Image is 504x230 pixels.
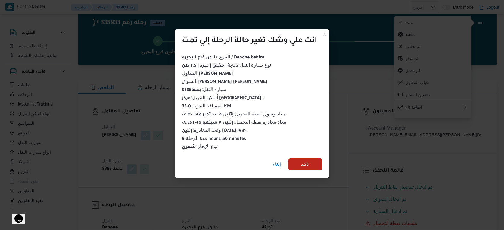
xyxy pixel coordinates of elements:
[182,55,264,60] b: دانون فرع البحيره / Danone behira
[273,161,281,168] span: إلغاء
[301,161,309,168] span: تأكيد
[271,158,284,170] button: إلغاء
[182,36,317,46] div: انت علي وشك تغير حالة الرحلة إلي تمت
[182,128,247,133] span: وقت المغادره :
[182,112,234,117] b: إثنين ٨ سبتمبر ٢٠٢٥ ٠٧:٣٠
[182,79,267,84] span: السواق :
[182,136,246,141] span: مدة الرحلة :
[182,87,226,92] span: سيارة النقل :
[182,103,231,108] span: المسافه اليدويه :
[182,121,234,125] b: إثنين ٨ سبتمبر ٢٠٢٥ ٠٨:٤٥
[321,30,328,38] button: Closes this modal window
[182,137,246,142] b: 9 hours, 50 minutes
[199,72,233,77] b: [PERSON_NAME]
[182,111,286,116] span: معاد وصول نقطة التحميل :
[182,144,218,149] span: نوع الايجار :
[182,71,233,76] span: المقاول :
[182,64,238,68] b: دبابة | مغلق | مبرد | 1.5 طن
[6,206,25,224] iframe: chat widget
[182,129,247,134] b: إثنين [DATE] ١٧:٢٠
[182,104,231,109] b: 35.0 KM
[182,96,264,101] b: مركز [GEOGRAPHIC_DATA] ,
[182,88,202,93] b: بحط9385
[182,119,287,124] span: معاد مغادرة نقطة التحميل :
[182,62,271,68] span: نوع سيارة النقل :
[182,95,264,100] span: أماكن التنزيل :
[198,80,267,85] b: [PERSON_NAME] [PERSON_NAME]
[288,158,322,170] button: تأكيد
[182,145,196,150] b: شهري
[182,54,264,59] span: الفرع :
